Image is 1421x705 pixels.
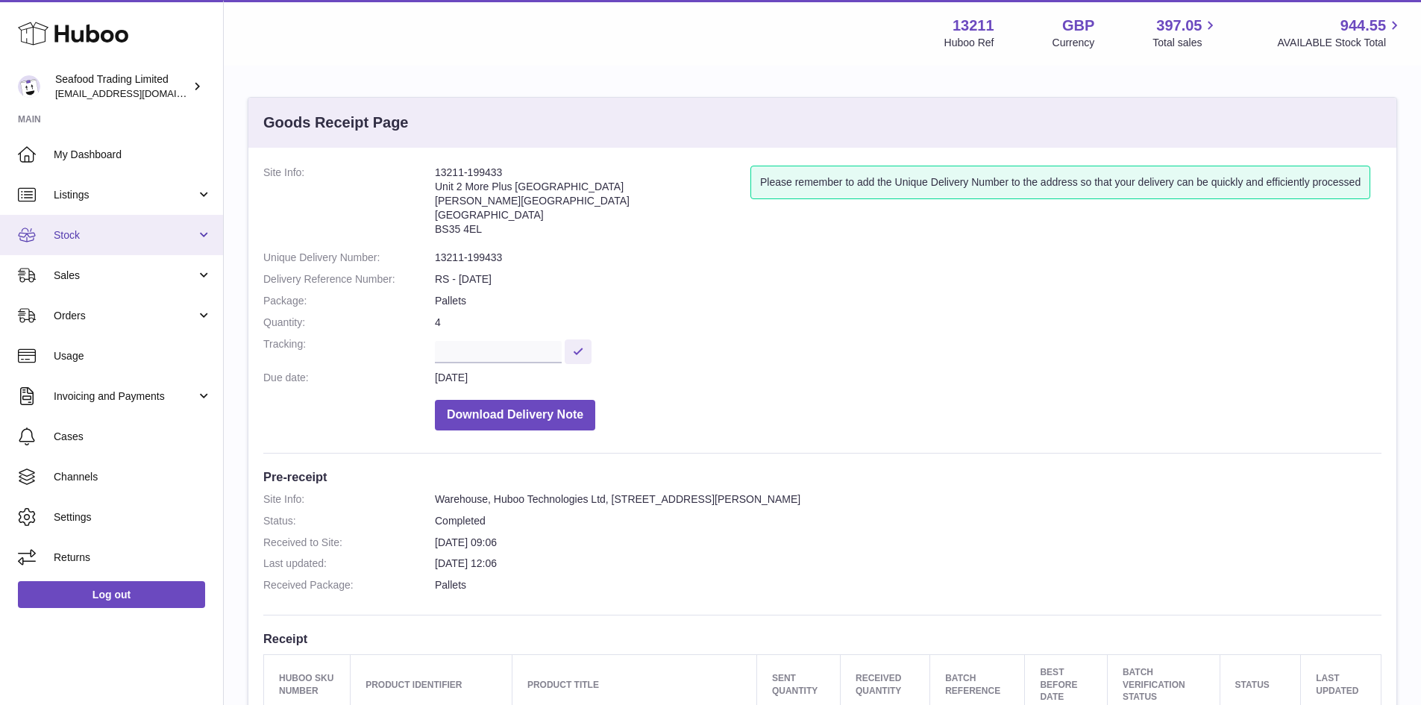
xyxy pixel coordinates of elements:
[54,188,196,202] span: Listings
[1277,16,1403,50] a: 944.55 AVAILABLE Stock Total
[263,251,435,265] dt: Unique Delivery Number:
[263,469,1381,485] h3: Pre-receipt
[54,309,196,323] span: Orders
[54,228,196,242] span: Stock
[435,251,1381,265] dd: 13211-199433
[435,272,1381,286] dd: RS - [DATE]
[263,337,435,363] dt: Tracking:
[263,578,435,592] dt: Received Package:
[18,581,205,608] a: Log out
[263,630,1381,647] h3: Receipt
[953,16,994,36] strong: 13211
[435,536,1381,550] dd: [DATE] 09:06
[54,551,212,565] span: Returns
[55,87,219,99] span: [EMAIL_ADDRESS][DOMAIN_NAME]
[263,272,435,286] dt: Delivery Reference Number:
[54,510,212,524] span: Settings
[435,578,1381,592] dd: Pallets
[54,389,196,404] span: Invoicing and Payments
[435,400,595,430] button: Download Delivery Note
[1156,16,1202,36] span: 397.05
[263,316,435,330] dt: Quantity:
[55,72,189,101] div: Seafood Trading Limited
[54,470,212,484] span: Channels
[263,294,435,308] dt: Package:
[435,316,1381,330] dd: 4
[1062,16,1094,36] strong: GBP
[54,349,212,363] span: Usage
[54,430,212,444] span: Cases
[435,557,1381,571] dd: [DATE] 12:06
[1277,36,1403,50] span: AVAILABLE Stock Total
[944,36,994,50] div: Huboo Ref
[263,113,409,133] h3: Goods Receipt Page
[263,371,435,385] dt: Due date:
[54,148,212,162] span: My Dashboard
[263,536,435,550] dt: Received to Site:
[263,514,435,528] dt: Status:
[1053,36,1095,50] div: Currency
[435,294,1381,308] dd: Pallets
[54,269,196,283] span: Sales
[263,166,435,243] dt: Site Info:
[263,492,435,507] dt: Site Info:
[1340,16,1386,36] span: 944.55
[435,514,1381,528] dd: Completed
[435,166,750,243] address: 13211-199433 Unit 2 More Plus [GEOGRAPHIC_DATA] [PERSON_NAME][GEOGRAPHIC_DATA] [GEOGRAPHIC_DATA] ...
[263,557,435,571] dt: Last updated:
[1152,16,1219,50] a: 397.05 Total sales
[18,75,40,98] img: online@rickstein.com
[435,371,1381,385] dd: [DATE]
[435,492,1381,507] dd: Warehouse, Huboo Technologies Ltd, [STREET_ADDRESS][PERSON_NAME]
[750,166,1370,199] div: Please remember to add the Unique Delivery Number to the address so that your delivery can be qui...
[1152,36,1219,50] span: Total sales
